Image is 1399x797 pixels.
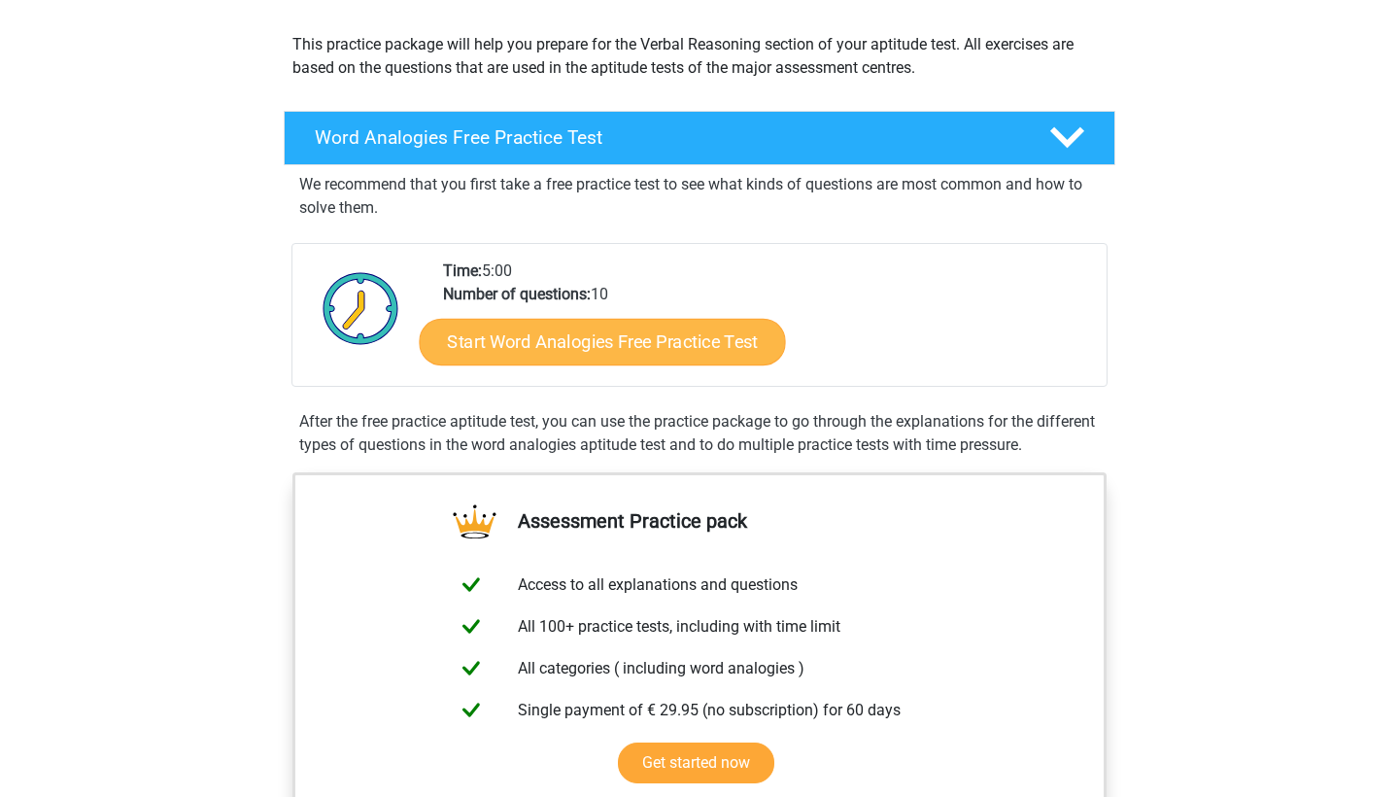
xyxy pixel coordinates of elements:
img: Clock [312,260,410,357]
a: Word Analogies Free Practice Test [276,111,1123,165]
b: Number of questions: [443,285,591,303]
div: After the free practice aptitude test, you can use the practice package to go through the explana... [291,410,1108,457]
div: 5:00 10 [428,260,1106,386]
a: Get started now [618,743,774,783]
p: We recommend that you first take a free practice test to see what kinds of questions are most com... [299,173,1100,220]
h4: Word Analogies Free Practice Test [315,126,1018,149]
b: Time: [443,261,482,280]
p: This practice package will help you prepare for the Verbal Reasoning section of your aptitude tes... [292,33,1107,80]
a: Start Word Analogies Free Practice Test [420,318,786,364]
